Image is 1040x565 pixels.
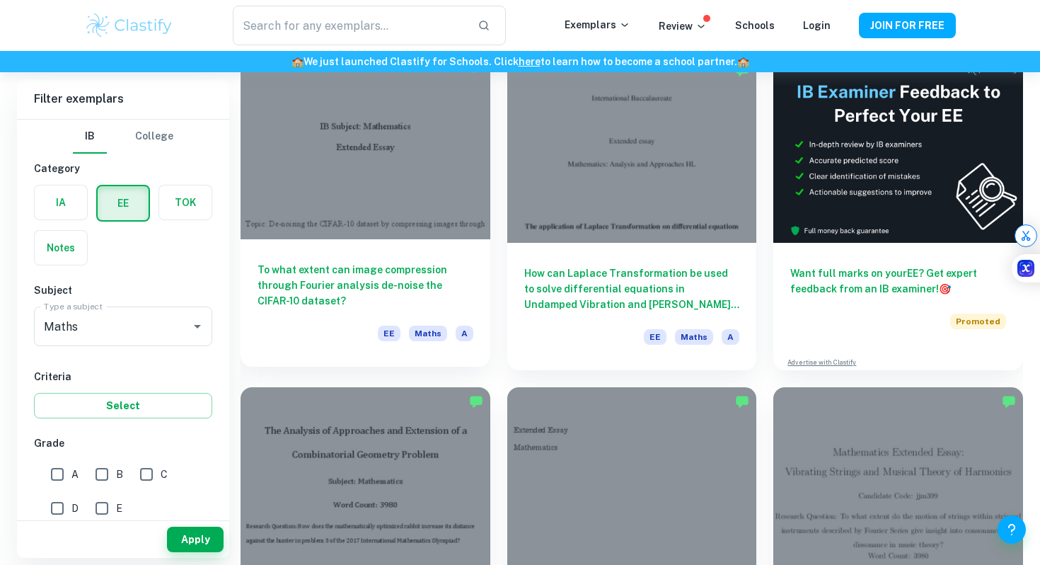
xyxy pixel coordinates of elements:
button: IA [35,186,87,219]
a: Want full marks on yourEE? Get expert feedback from an IB examiner!PromotedAdvertise with Clastify [773,56,1023,370]
input: Search for any exemplars... [233,6,466,45]
h6: We just launched Clastify for Schools. Click to learn how to become a school partner. [3,54,1037,69]
a: Login [803,20,831,31]
img: Marked [469,394,483,409]
h6: To what extent can image compression through Fourier analysis de-noise the CIFAR-10 dataset? [258,262,473,309]
a: Schools [735,20,775,31]
button: College [135,120,173,154]
button: JOIN FOR FREE [859,13,956,38]
span: A [456,326,473,341]
span: A [71,467,79,482]
h6: Category [34,161,212,176]
span: E [116,501,122,516]
h6: Want full marks on your EE ? Get expert feedback from an IB examiner! [790,266,1006,297]
h6: Grade [34,435,212,451]
p: Review [659,18,707,34]
span: B [116,467,123,482]
img: Marked [1002,394,1016,409]
h6: How can Laplace Transformation be used to solve differential equations in Undamped Vibration and ... [524,266,740,312]
button: IB [73,120,107,154]
img: Marked [735,394,749,409]
a: How can Laplace Transformation be used to solve differential equations in Undamped Vibration and ... [507,56,757,370]
span: Promoted [950,314,1006,329]
p: Exemplars [565,17,630,33]
span: Maths [409,326,447,341]
span: 🏫 [737,56,749,67]
span: Maths [675,329,713,345]
button: Help and Feedback [998,515,1026,544]
button: Open [187,316,207,336]
label: Type a subject [44,300,103,312]
h6: Filter exemplars [17,79,229,119]
button: Apply [167,527,224,552]
span: EE [378,326,400,341]
a: here [519,56,541,67]
h6: Subject [34,282,212,298]
img: Clastify logo [84,11,174,40]
button: Select [34,393,212,418]
img: Thumbnail [773,56,1023,243]
span: A [722,329,739,345]
h6: Criteria [34,369,212,384]
button: EE [98,186,149,220]
span: 🎯 [939,283,951,295]
div: Filter type choice [73,120,173,154]
span: 🏫 [291,56,304,67]
button: Notes [35,231,87,265]
a: To what extent can image compression through Fourier analysis de-noise the CIFAR-10 dataset?EEMathsA [241,56,490,370]
span: C [161,467,168,482]
button: TOK [159,186,212,219]
span: D [71,501,79,516]
a: Advertise with Clastify [787,358,856,367]
span: EE [644,329,666,345]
